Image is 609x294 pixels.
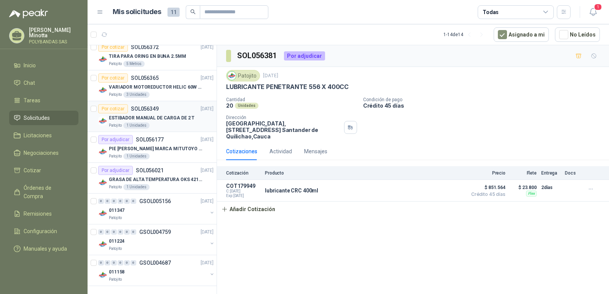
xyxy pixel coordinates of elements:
p: Patojito [109,153,122,159]
span: Chat [24,79,35,87]
div: 0 [118,260,123,265]
a: 0 0 0 0 0 0 GSOL005156[DATE] Company Logo011347Patojito [98,197,215,221]
p: [DATE] [201,167,214,174]
a: Cotizar [9,163,78,178]
img: Company Logo [98,240,107,249]
p: [DATE] [201,229,214,236]
p: [DATE] [201,75,214,82]
span: Manuales y ayuda [24,245,67,253]
p: Precio [467,170,505,176]
p: [DATE] [201,198,214,205]
div: Por cotizar [98,73,128,83]
span: Inicio [24,61,36,70]
p: 2 días [541,183,560,192]
div: Todas [483,8,499,16]
span: C: [DATE] [226,189,260,194]
img: Company Logo [228,72,236,80]
p: [GEOGRAPHIC_DATA], [STREET_ADDRESS] Santander de Quilichao , Cauca [226,120,341,140]
span: Negociaciones [24,149,59,157]
p: COT179949 [226,183,260,189]
a: 0 0 0 0 0 0 GSOL004759[DATE] Company Logo011224Patojito [98,227,215,252]
span: 1 [594,3,602,11]
p: Flete [510,170,537,176]
img: Company Logo [98,147,107,156]
div: 0 [131,199,136,204]
a: Por adjudicarSOL056021[DATE] Company LogoGRASA DE ALTA TEMPERATURA OKS 4210 X 5 KGPatojito1 Unidades [88,163,217,194]
p: Patojito [109,215,122,221]
h1: Mis solicitudes [113,6,161,17]
div: Por cotizar [98,104,128,113]
div: 3 Unidades [123,92,150,98]
div: Patojito [226,70,260,81]
span: Configuración [24,227,57,235]
div: 0 [124,199,130,204]
div: Por adjudicar [98,166,133,175]
span: search [190,9,196,14]
h3: SOL056381 [237,50,278,62]
p: $ 23.800 [510,183,537,192]
img: Company Logo [98,86,107,95]
p: Dirección [226,115,341,120]
p: TIRA PARA ORING EN BUNA 2.5MM [109,53,186,60]
p: [DATE] [201,44,214,51]
span: 11 [167,8,180,17]
div: 0 [124,260,130,265]
span: Licitaciones [24,131,52,140]
img: Logo peakr [9,9,48,18]
p: SOL056177 [136,137,164,142]
a: Chat [9,76,78,90]
button: Añadir Cotización [217,202,279,217]
div: 0 [131,260,136,265]
p: LUBRICANTE PENETRANTE 556 X 400CC [226,83,349,91]
p: Patojito [109,184,122,190]
div: 0 [98,199,104,204]
span: Tareas [24,96,40,105]
p: 011158 [109,269,124,276]
p: 011224 [109,238,124,245]
p: [DATE] [201,259,214,267]
p: Cotización [226,170,260,176]
a: Remisiones [9,207,78,221]
p: Crédito 45 días [363,102,606,109]
span: Cotizar [24,166,41,175]
p: PIE [PERSON_NAME] MARCA MITUTOYO REF [PHONE_NUMBER] [109,145,204,153]
p: GSOL005156 [139,199,171,204]
p: 011347 [109,207,124,214]
div: 5 Metros [123,61,145,67]
p: Cantidad [226,97,357,102]
a: Por cotizarSOL056372[DATE] Company LogoTIRA PARA ORING EN BUNA 2.5MMPatojito5 Metros [88,40,217,70]
div: 1 - 14 de 14 [443,29,488,41]
button: 1 [586,5,600,19]
p: [DATE] [201,105,214,113]
div: Cotizaciones [226,147,257,156]
a: Configuración [9,224,78,238]
button: No Leídos [555,27,600,42]
p: GSOL004687 [139,260,171,265]
div: Flex [526,191,537,197]
span: $ 851.564 [467,183,505,192]
span: Exp: [DATE] [226,194,260,198]
p: VARIADOR MOTOREDUCTOR HELIC 60W 110V [109,84,204,91]
p: Patojito [109,122,122,129]
div: 1 Unidades [123,153,150,159]
p: lubricante CRC 400ml [265,188,318,194]
p: Docs [565,170,580,176]
div: 0 [105,199,110,204]
p: SOL056372 [131,44,159,50]
p: POLYBANDAS SAS [29,40,78,44]
div: Por cotizar [98,43,128,52]
div: 0 [131,229,136,235]
p: Patojito [109,246,122,252]
div: Actividad [269,147,292,156]
div: 0 [111,199,117,204]
p: Patojito [109,92,122,98]
p: Patojito [109,61,122,67]
p: SOL056021 [136,168,164,173]
p: ESTIBADOR MANUAL DE CARGA DE 2 T [109,114,194,122]
p: [DATE] [201,136,214,143]
div: 1 Unidades [123,122,150,129]
div: 0 [118,229,123,235]
a: 0 0 0 0 0 0 GSOL004687[DATE] Company Logo011158Patojito [98,258,215,283]
div: 0 [105,229,110,235]
a: Por cotizarSOL056365[DATE] Company LogoVARIADOR MOTOREDUCTOR HELIC 60W 110VPatojito3 Unidades [88,70,217,101]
